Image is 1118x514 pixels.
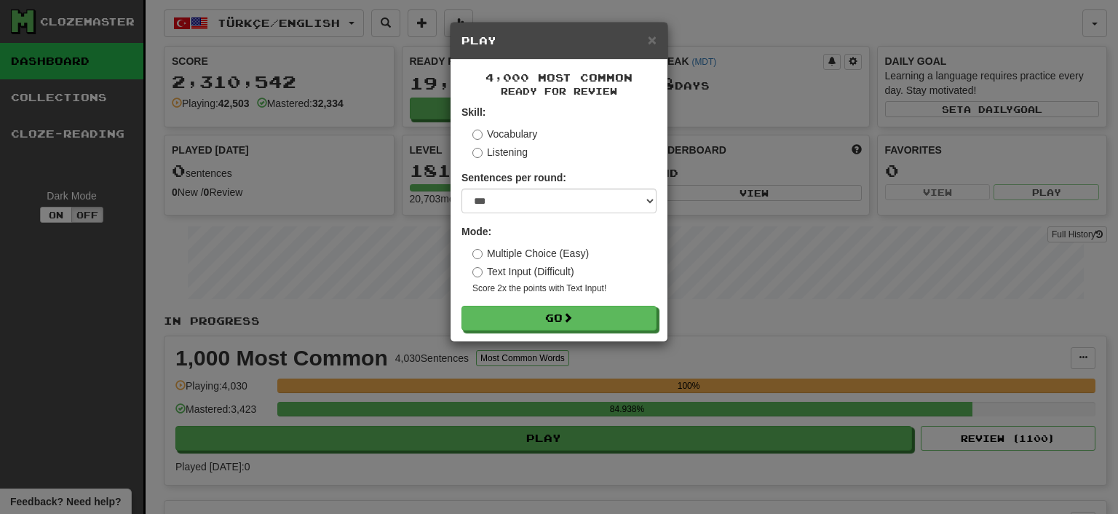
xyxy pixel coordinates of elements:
small: Score 2x the points with Text Input ! [472,282,657,295]
span: 4,000 Most Common [485,71,633,84]
input: Text Input (Difficult) [472,267,483,277]
label: Multiple Choice (Easy) [472,246,589,261]
button: Close [648,32,657,47]
button: Go [461,306,657,331]
input: Multiple Choice (Easy) [472,249,483,259]
strong: Mode: [461,226,491,237]
input: Listening [472,148,483,158]
span: × [648,31,657,48]
label: Listening [472,145,528,159]
small: Ready for Review [461,85,657,98]
input: Vocabulary [472,130,483,140]
strong: Skill: [461,106,485,118]
h5: Play [461,33,657,48]
label: Sentences per round: [461,170,566,185]
label: Text Input (Difficult) [472,264,574,279]
label: Vocabulary [472,127,537,141]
